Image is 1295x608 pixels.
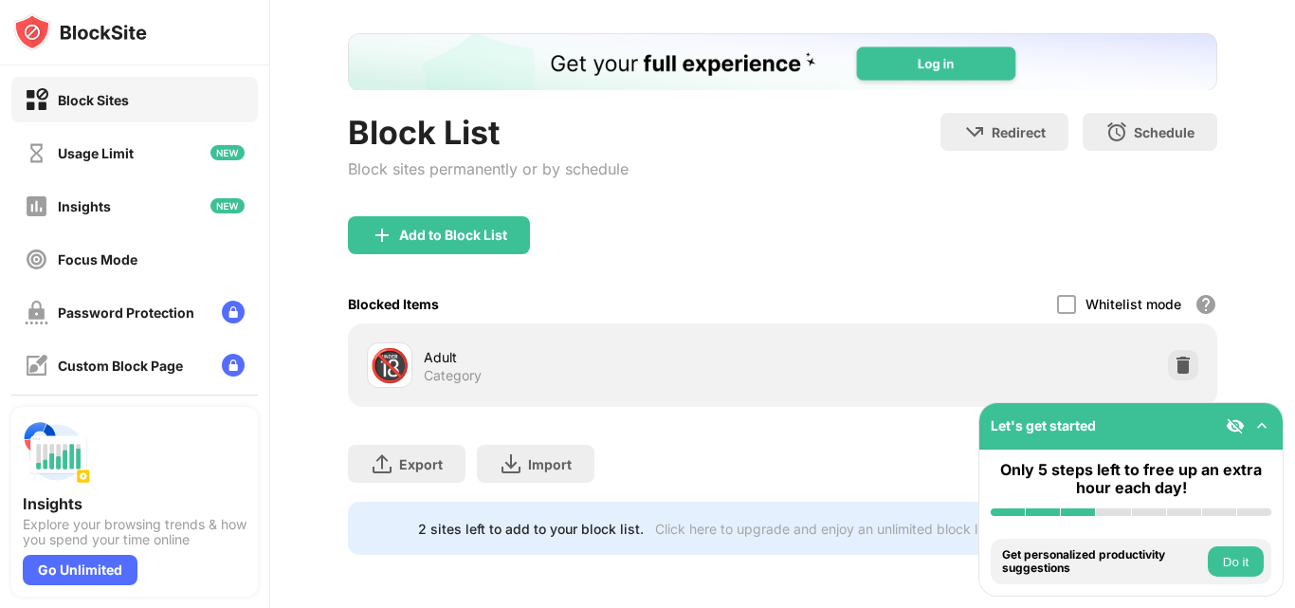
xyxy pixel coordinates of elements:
[58,358,183,374] div: Custom Block Page
[399,228,507,243] div: Add to Block List
[1208,546,1264,577] button: Do it
[424,347,783,367] div: Adult
[58,304,194,321] div: Password Protection
[1002,548,1203,576] div: Get personalized productivity suggestions
[23,517,246,547] div: Explore your browsing trends & how you spend your time online
[210,145,245,160] img: new-icon.svg
[655,521,995,537] div: Click here to upgrade and enjoy an unlimited block list.
[991,417,1096,433] div: Let's get started
[25,141,48,165] img: time-usage-off.svg
[348,296,439,312] div: Blocked Items
[528,456,572,472] div: Import
[58,251,137,267] div: Focus Mode
[1134,124,1195,140] div: Schedule
[399,456,443,472] div: Export
[418,521,644,537] div: 2 sites left to add to your block list.
[1252,416,1271,435] img: omni-setup-toggle.svg
[424,367,482,384] div: Category
[13,13,147,51] img: logo-blocksite.svg
[1226,416,1245,435] img: eye-not-visible.svg
[1085,296,1181,312] div: Whitelist mode
[992,124,1046,140] div: Redirect
[348,33,1217,90] iframe: Banner
[210,198,245,213] img: new-icon.svg
[58,145,134,161] div: Usage Limit
[23,494,246,513] div: Insights
[25,248,48,271] img: focus-off.svg
[222,301,245,323] img: lock-menu.svg
[25,88,48,112] img: block-on.svg
[25,301,48,324] img: password-protection-off.svg
[991,461,1271,497] div: Only 5 steps left to free up an extra hour each day!
[25,354,48,378] img: customize-block-page-off.svg
[25,194,48,218] img: insights-off.svg
[348,113,629,152] div: Block List
[222,354,245,377] img: lock-menu.svg
[348,159,629,178] div: Block sites permanently or by schedule
[58,92,129,108] div: Block Sites
[23,418,91,487] img: push-insights.svg
[370,346,410,385] div: 🔞
[58,198,111,214] div: Insights
[23,555,137,585] div: Go Unlimited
